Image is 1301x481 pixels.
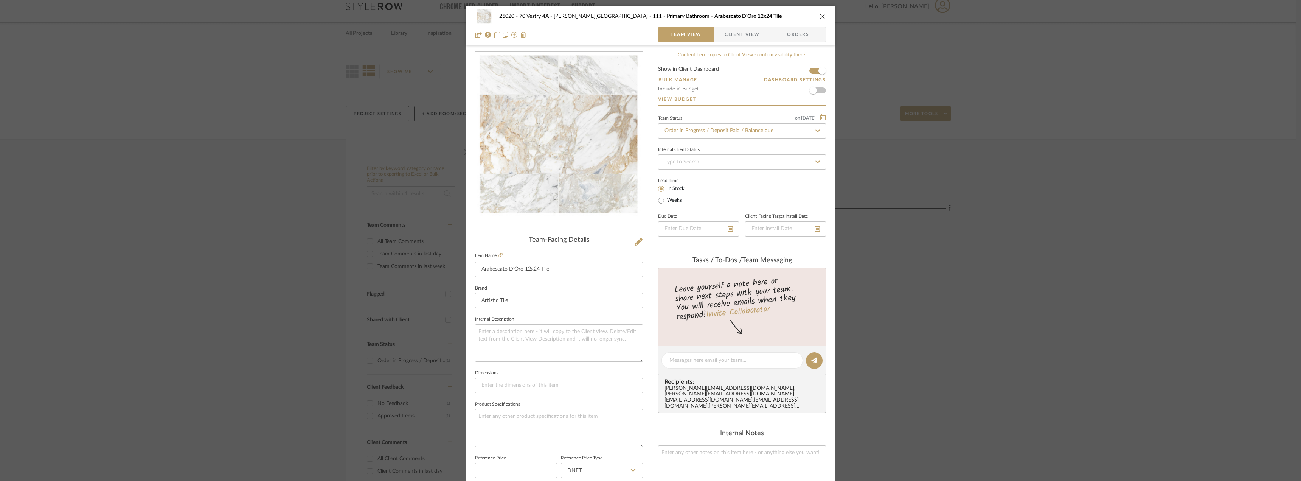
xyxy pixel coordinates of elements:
[477,52,641,216] img: cccbbf9d-ebac-44c3-9b2f-3a006a7b33fe_436x436.jpg
[475,318,514,321] label: Internal Description
[692,257,742,264] span: Tasks / To-Dos /
[706,303,770,322] a: Invite Collaborator
[658,215,677,218] label: Due Date
[658,76,698,83] button: Bulk Manage
[779,27,817,42] span: Orders
[658,177,697,184] label: Lead Time
[475,403,520,406] label: Product Specifications
[800,115,817,121] span: [DATE]
[745,215,808,218] label: Client-Facing Target Install Date
[475,262,643,277] input: Enter Item Name
[658,221,739,237] input: Enter Due Date
[714,14,782,19] span: Arabescato D'Oro 12x24 Tile
[764,76,826,83] button: Dashboard Settings
[499,14,653,19] span: 25020 - 70 Vestry 4A - [PERSON_NAME][GEOGRAPHIC_DATA]
[666,185,685,192] label: In Stock
[658,430,826,438] div: Internal Notes
[664,378,823,385] span: Recipients:
[658,154,826,170] input: Type to Search…
[658,51,826,59] div: Content here copies to Client View - confirm visibility there.
[475,378,643,393] input: Enter the dimensions of this item
[658,96,826,102] a: View Budget
[475,236,643,244] div: Team-Facing Details
[795,116,800,120] span: on
[475,371,498,375] label: Dimensions
[658,117,682,120] div: Team Status
[664,386,823,410] div: [PERSON_NAME][EMAIL_ADDRESS][DOMAIN_NAME] , [PERSON_NAME][EMAIL_ADDRESS][DOMAIN_NAME] , [EMAIL_AD...
[658,184,697,205] mat-radio-group: Select item type
[658,123,826,139] input: Type to Search…
[475,9,493,24] img: cccbbf9d-ebac-44c3-9b2f-3a006a7b33fe_48x40.jpg
[520,32,526,38] img: Remove from project
[475,293,643,308] input: Enter Brand
[653,14,714,19] span: 111 - Primary Bathroom
[658,257,826,265] div: team Messaging
[561,456,602,460] label: Reference Price Type
[819,13,826,20] button: close
[671,27,702,42] span: Team View
[657,273,827,324] div: Leave yourself a note here or share next steps with your team. You will receive emails when they ...
[475,456,506,460] label: Reference Price
[475,252,503,259] label: Item Name
[658,148,700,152] div: Internal Client Status
[745,221,826,237] input: Enter Install Date
[475,52,643,216] div: 0
[666,197,682,204] label: Weeks
[725,27,759,42] span: Client View
[475,286,487,290] label: Brand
